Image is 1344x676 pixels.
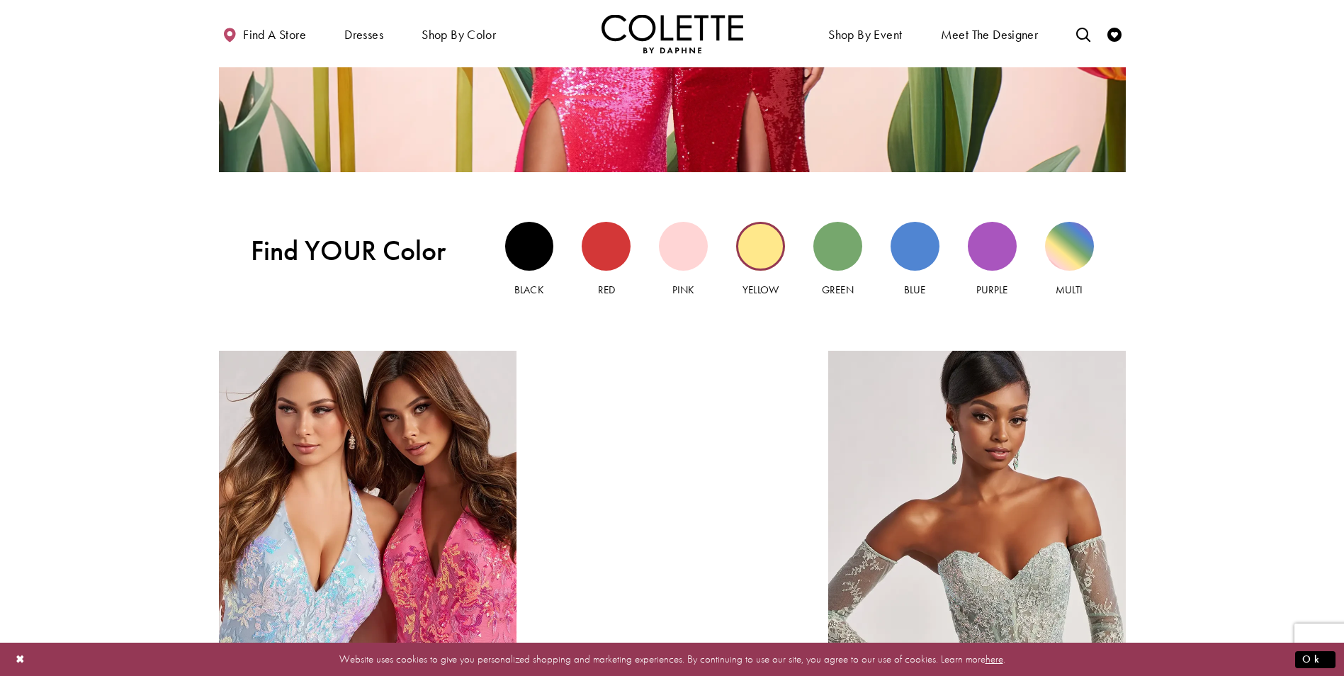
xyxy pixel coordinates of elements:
span: Pink [672,283,694,297]
span: Yellow [742,283,778,297]
a: Find a store [219,14,310,53]
div: Black view [505,222,554,271]
a: Blue view Blue [891,222,939,298]
span: Shop by color [422,28,496,42]
a: Black view Black [505,222,554,298]
a: here [986,652,1003,666]
div: Green view [813,222,862,271]
button: Close Dialog [9,647,33,672]
a: Pink view Pink [659,222,708,298]
span: Dresses [341,14,387,53]
span: Multi [1056,283,1083,297]
a: Purple view Purple [968,222,1017,298]
span: Shop By Event [825,14,905,53]
span: Shop By Event [828,28,902,42]
a: Red view Red [582,222,631,298]
span: Find YOUR Color [251,235,473,267]
span: Red [598,283,615,297]
a: Toggle search [1073,14,1094,53]
span: Green [822,283,853,297]
div: Yellow view [736,222,785,271]
button: Submit Dialog [1295,650,1335,668]
a: Check Wishlist [1104,14,1125,53]
p: Website uses cookies to give you personalized shopping and marketing experiences. By continuing t... [102,650,1242,669]
span: Find a store [243,28,306,42]
div: Pink view [659,222,708,271]
div: Purple view [968,222,1017,271]
span: Blue [904,283,925,297]
span: Shop by color [418,14,499,53]
span: Dresses [344,28,383,42]
a: Multi view Multi [1045,222,1094,298]
div: Blue view [891,222,939,271]
span: Black [514,283,543,297]
a: Visit Home Page [602,14,743,53]
div: Multi view [1045,222,1094,271]
a: Yellow view Yellow [736,222,785,298]
img: Colette by Daphne [602,14,743,53]
div: Red view [582,222,631,271]
span: Purple [976,283,1007,297]
a: Meet the designer [937,14,1042,53]
span: Meet the designer [941,28,1039,42]
a: Green view Green [813,222,862,298]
